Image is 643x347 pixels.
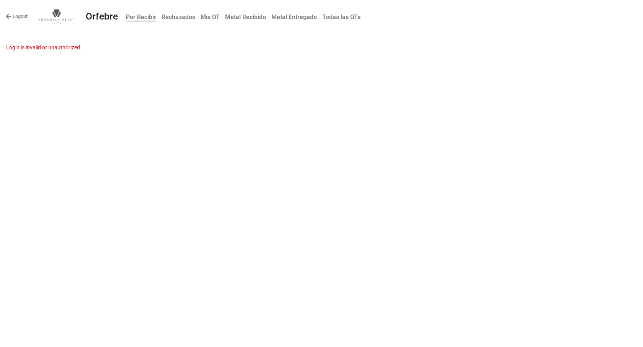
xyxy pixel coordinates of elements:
div: Orfebre [86,12,118,21]
b: Metal Recibido [225,13,266,21]
b: Mis OT [201,13,220,21]
a: Todas las OTs [320,10,363,24]
a: Por Recibir [123,10,159,24]
a: Metal Recibido [222,10,269,24]
img: 87LGxOpvea%2Flogoweb_desktop.jpg [34,9,80,23]
b: Rechazados [162,13,195,21]
a: Logout [5,13,28,20]
b: Todas las OTs [322,13,361,21]
a: Mis OT [198,10,222,24]
b: Por Recibir [126,13,156,21]
a: Metal Entregado [269,10,320,24]
p: Login is invalid or unauthorized. [6,44,637,51]
a: Rechazados [159,10,198,24]
b: Metal Entregado [271,13,317,21]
